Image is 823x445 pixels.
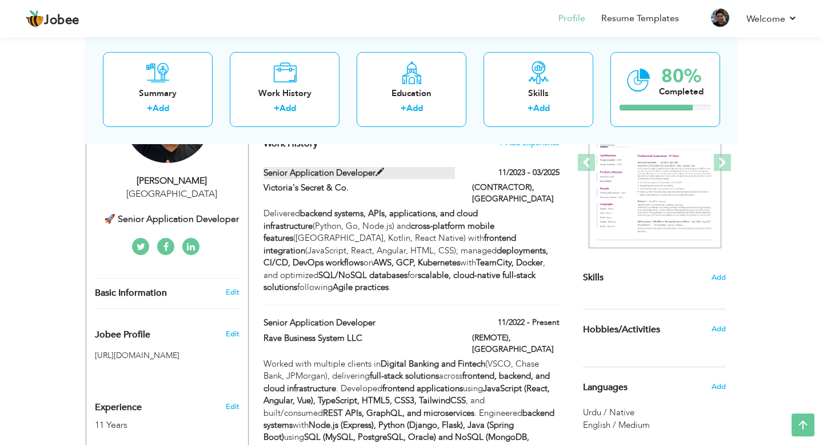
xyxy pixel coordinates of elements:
span: Jobee Profile [95,330,150,340]
span: Add [712,324,726,334]
h5: [URL][DOMAIN_NAME] [95,351,239,360]
strong: Node.js (Express), Python (Django, Flask), Java (Spring Boot) [263,419,514,443]
label: + [401,102,406,114]
span: Edit [226,329,239,339]
span: + Add Experience [498,139,560,147]
label: 11/2023 - 03/2025 [498,167,560,178]
label: Victoria's Secret & Co. [263,182,456,194]
strong: frontend integration [263,232,516,256]
h4: This helps to show the companies you have worked for. [263,138,560,149]
a: Add [279,102,296,114]
label: + [147,102,153,114]
span: Add [712,382,726,392]
a: Edit [226,287,239,297]
a: Welcome [746,12,797,26]
div: Share some of your professional and personal interests. [574,309,734,349]
img: jobee.io [26,10,44,28]
a: Edit [226,402,239,412]
div: Education [366,87,457,99]
div: 80% [659,66,704,85]
label: Senior Application Developer [263,167,456,179]
span: Experience [95,403,142,413]
strong: frontend, backend, and cloud infrastructure [263,370,550,394]
span: Jobee [44,14,79,27]
span: Skills [583,271,604,284]
img: Profile Img [711,9,729,27]
span: Basic Information [95,288,167,299]
label: (REMOTE), [GEOGRAPHIC_DATA] [472,332,560,355]
strong: scalable, cloud-native full-stack solutions [263,269,536,293]
a: Add [533,102,550,114]
label: Senior Application Developer [263,317,456,329]
div: Work History [239,87,330,99]
div: [GEOGRAPHIC_DATA] [95,188,248,201]
span: Urdu / Native [583,407,634,418]
iframe: fb:share_button Facebook Social Plugin [95,367,139,378]
strong: backend systems [263,407,554,431]
div: Enhance your career by creating a custom URL for your Jobee public profile. [86,317,248,346]
a: Add [153,102,169,114]
span: English / Medium [583,419,650,431]
strong: Digital Banking and Fintech [381,358,485,369]
label: (CONTRACTOR), [GEOGRAPHIC_DATA] [472,182,560,205]
strong: cross-platform mobile features [263,220,494,244]
strong: deployments, CI/CD, DevOps workflows [263,245,548,268]
strong: SQL/NoSQL databases [318,269,407,281]
div: [PERSON_NAME] [95,174,248,188]
strong: AWS, GCP, Kubernetes [373,257,460,268]
div: 11 Years [95,419,213,432]
div: Summary [112,87,203,99]
a: Profile [558,12,585,25]
a: Jobee [26,10,79,28]
label: + [274,102,279,114]
a: Resume Templates [601,12,679,25]
strong: REST APIs, GraphQL, and microservices [323,407,474,419]
strong: full-stack solutions [370,370,439,382]
div: Skills [493,87,584,99]
strong: frontend applications [382,383,463,394]
div: 🚀 Senior Application Developer [95,213,248,226]
span: Languages [583,383,628,393]
span: Add [712,272,726,283]
a: Add [406,102,423,114]
div: Show your familiar languages. [583,367,726,431]
label: Rave Business System LLC [263,332,456,344]
label: 11/2022 - Present [498,317,560,328]
strong: JavaScript (React, Angular, Vue), TypeScript, HTML5, CSS3, TailwindCSS [263,383,550,406]
strong: Agile practices [333,281,389,293]
div: Completed [659,85,704,97]
strong: TeamCity, Docker [476,257,543,268]
label: + [528,102,533,114]
span: Hobbies/Activities [583,325,660,335]
div: Delivered (Python, Go, Node.js) and ([GEOGRAPHIC_DATA], Kotlin, React Native) with (JavaScript, R... [263,208,560,293]
strong: backend systems, APIs, applications, and cloud infrastructure [263,208,478,231]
